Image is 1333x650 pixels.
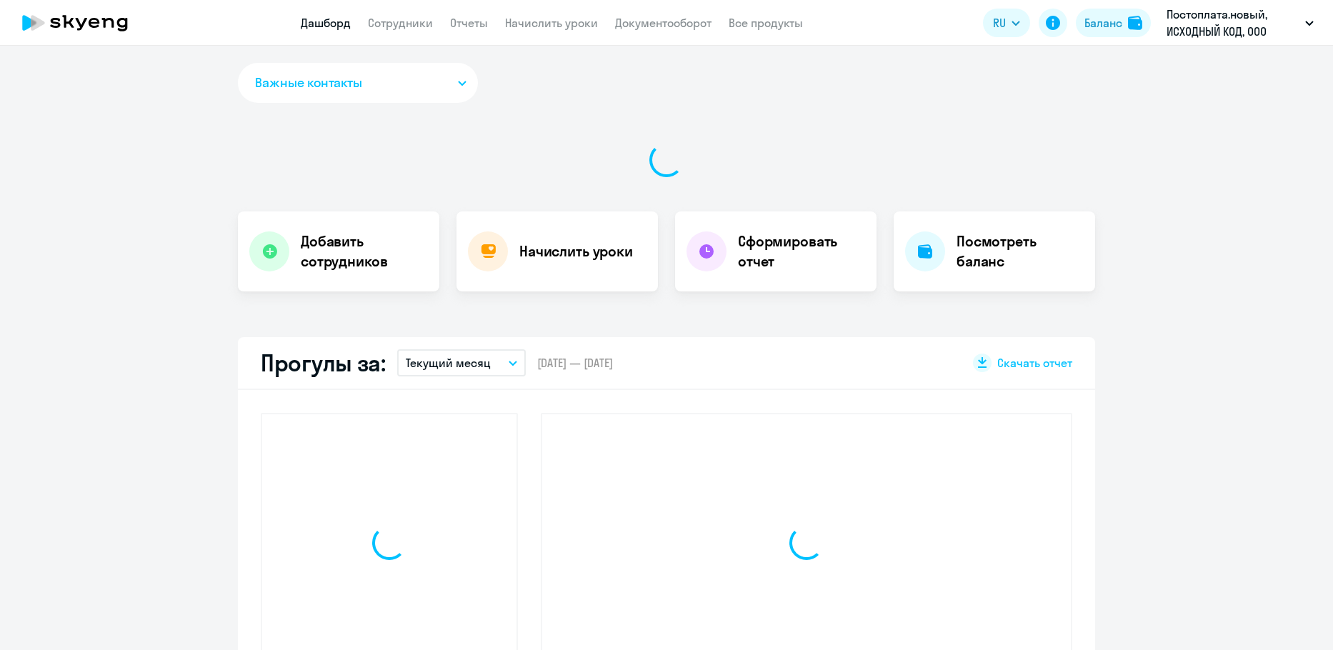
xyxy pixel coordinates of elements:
span: RU [993,14,1006,31]
a: Отчеты [450,16,488,30]
a: Документооборот [615,16,712,30]
h4: Сформировать отчет [738,231,865,271]
a: Начислить уроки [505,16,598,30]
button: Текущий месяц [397,349,526,376]
span: [DATE] — [DATE] [537,355,613,371]
h4: Посмотреть баланс [957,231,1084,271]
p: Текущий месяц [406,354,491,371]
a: Все продукты [729,16,803,30]
img: balance [1128,16,1142,30]
button: Балансbalance [1076,9,1151,37]
h4: Начислить уроки [519,241,633,261]
button: Постоплата.новый, ИСХОДНЫЙ КОД, ООО [1159,6,1321,40]
div: Баланс [1084,14,1122,31]
span: Важные контакты [255,74,362,92]
h2: Прогулы за: [261,349,386,377]
h4: Добавить сотрудников [301,231,428,271]
p: Постоплата.новый, ИСХОДНЫЙ КОД, ООО [1167,6,1299,40]
button: Важные контакты [238,63,478,103]
span: Скачать отчет [997,355,1072,371]
a: Дашборд [301,16,351,30]
button: RU [983,9,1030,37]
a: Сотрудники [368,16,433,30]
